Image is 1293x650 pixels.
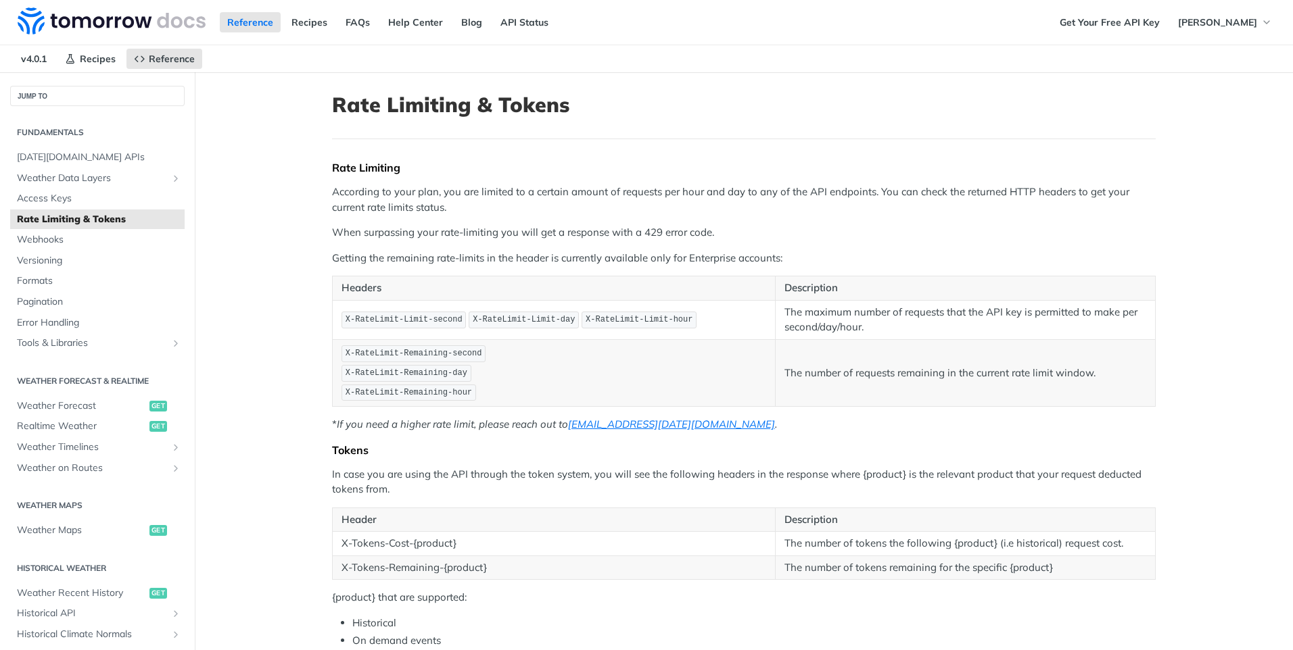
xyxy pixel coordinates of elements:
[10,437,185,457] a: Weather TimelinesShow subpages for Weather Timelines
[342,280,766,296] p: Headers
[469,311,579,328] code: X-RateLimit-Limit-day
[17,399,146,413] span: Weather Forecast
[10,583,185,603] a: Weather Recent Historyget
[220,12,281,32] a: Reference
[149,421,167,432] span: get
[582,311,697,328] code: X-RateLimit-Limit-hour
[57,49,123,69] a: Recipes
[776,555,1156,580] td: The number of tokens remaining for the specific {product}
[10,624,185,645] a: Historical Climate NormalsShow subpages for Historical Climate Normals
[17,295,181,309] span: Pagination
[10,562,185,574] h2: Historical Weather
[381,12,450,32] a: Help Center
[10,375,185,387] h2: Weather Forecast & realtime
[170,463,181,474] button: Show subpages for Weather on Routes
[776,532,1156,556] td: The number of tokens the following {product} (i.e historical) request cost.
[784,280,1146,296] p: Description
[1178,16,1257,28] span: [PERSON_NAME]
[17,420,146,433] span: Realtime Weather
[332,251,1156,266] p: Getting the remaining rate-limits in the header is currently available only for Enterprise accounts:
[333,507,776,532] th: Header
[10,292,185,312] a: Pagination
[17,213,181,226] span: Rate Limiting & Tokens
[170,629,181,640] button: Show subpages for Historical Climate Normals
[17,151,181,164] span: [DATE][DOMAIN_NAME] APIs
[10,168,185,189] a: Weather Data LayersShow subpages for Weather Data Layers
[332,590,1156,605] p: {product} that are supported:
[332,225,1156,241] p: When surpassing your rate-limiting you will get a response with a 429 error code.
[170,442,181,453] button: Show subpages for Weather Timelines
[80,53,116,65] span: Recipes
[170,608,181,619] button: Show subpages for Historical API
[776,507,1156,532] th: Description
[10,396,185,416] a: Weather Forecastget
[10,416,185,436] a: Realtime Weatherget
[10,126,185,139] h2: Fundamentals
[342,365,471,382] code: X-RateLimit-Remaining-day
[10,271,185,291] a: Formats
[332,161,1156,174] div: Rate Limiting
[342,311,466,328] code: X-RateLimit-Limit-second
[14,49,54,69] span: v4.0.1
[10,333,185,353] a: Tools & LibrariesShow subpages for Tools & Libraries
[352,616,1156,631] li: Historical
[17,628,167,641] span: Historical Climate Normals
[18,7,206,34] img: Tomorrow.io Weather API Docs
[337,418,777,430] em: If you need a higher rate limit, please reach out to .
[784,366,1146,381] p: The number of requests remaining in the current rate limit window.
[149,401,167,411] span: get
[149,588,167,599] span: get
[454,12,490,32] a: Blog
[333,555,776,580] td: X-Tokens-Remaining-{product}
[10,209,185,230] a: Rate Limiting & Tokens
[342,345,486,362] code: X-RateLimit-Remaining-second
[332,93,1156,117] h1: Rate Limiting & Tokens
[784,305,1146,335] p: The maximum number of requests that the API key is permitted to make per second/day/hour.
[284,12,335,32] a: Recipes
[333,532,776,556] td: X-Tokens-Cost-{product}
[568,418,775,430] a: [EMAIL_ADDRESS][DATE][DOMAIN_NAME]
[17,607,167,620] span: Historical API
[10,313,185,333] a: Error Handling
[1171,12,1279,32] button: [PERSON_NAME]
[332,467,1156,497] p: In case you are using the API through the token system, you will see the following headers in the...
[10,251,185,271] a: Versioning
[342,384,476,401] code: X-RateLimit-Remaining-hour
[10,189,185,209] a: Access Keys
[17,336,167,350] span: Tools & Libraries
[17,172,167,185] span: Weather Data Layers
[170,338,181,349] button: Show subpages for Tools & Libraries
[17,254,181,268] span: Versioning
[17,524,146,537] span: Weather Maps
[10,458,185,478] a: Weather on RoutesShow subpages for Weather on Routes
[17,441,167,454] span: Weather Timelines
[332,443,1156,457] div: Tokens
[352,633,1156,649] li: On demand events
[10,603,185,624] a: Historical APIShow subpages for Historical API
[149,525,167,536] span: get
[10,147,185,168] a: [DATE][DOMAIN_NAME] APIs
[17,192,181,205] span: Access Keys
[493,12,556,32] a: API Status
[170,173,181,184] button: Show subpages for Weather Data Layers
[17,316,181,330] span: Error Handling
[17,461,167,475] span: Weather on Routes
[17,274,181,288] span: Formats
[338,12,377,32] a: FAQs
[10,86,185,106] button: JUMP TO
[332,184,1156,215] p: According to your plan, you are limited to a certain amount of requests per hour and day to any o...
[149,53,195,65] span: Reference
[1052,12,1167,32] a: Get Your Free API Key
[126,49,202,69] a: Reference
[17,233,181,247] span: Webhooks
[10,520,185,541] a: Weather Mapsget
[10,499,185,511] h2: Weather Maps
[17,586,146,600] span: Weather Recent History
[10,230,185,250] a: Webhooks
